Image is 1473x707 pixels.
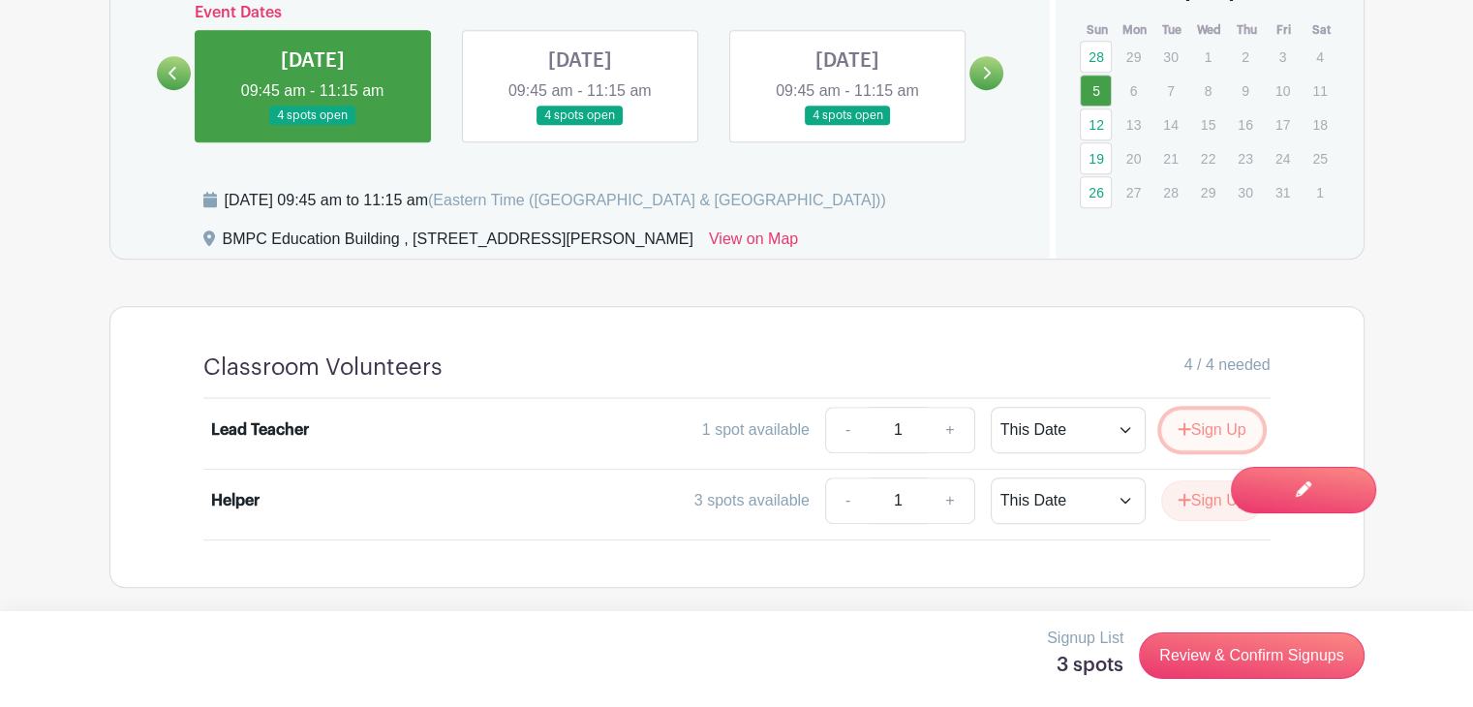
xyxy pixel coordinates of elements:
[1267,109,1299,139] p: 17
[1228,20,1266,40] th: Thu
[1191,20,1229,40] th: Wed
[1079,20,1117,40] th: Sun
[1304,76,1335,106] p: 11
[1267,76,1299,106] p: 10
[1154,143,1186,173] p: 21
[1267,42,1299,72] p: 3
[1229,109,1261,139] p: 16
[1154,42,1186,72] p: 30
[1266,20,1304,40] th: Fri
[1080,75,1112,107] a: 5
[926,477,974,524] a: +
[1153,20,1191,40] th: Tue
[1192,109,1224,139] p: 15
[1304,42,1335,72] p: 4
[1080,176,1112,208] a: 26
[1080,108,1112,140] a: 12
[1304,143,1335,173] p: 25
[1080,41,1112,73] a: 28
[211,489,260,512] div: Helper
[1267,177,1299,207] p: 31
[1118,177,1150,207] p: 27
[1117,20,1154,40] th: Mon
[1118,143,1150,173] p: 20
[1304,177,1335,207] p: 1
[428,192,886,208] span: (Eastern Time ([GEOGRAPHIC_DATA] & [GEOGRAPHIC_DATA]))
[1118,109,1150,139] p: 13
[1229,42,1261,72] p: 2
[1154,109,1186,139] p: 14
[1229,177,1261,207] p: 30
[694,489,810,512] div: 3 spots available
[1192,42,1224,72] p: 1
[1161,410,1263,450] button: Sign Up
[1118,42,1150,72] p: 29
[191,4,970,22] h6: Event Dates
[1139,632,1364,679] a: Review & Confirm Signups
[223,228,693,259] div: BMPC Education Building , [STREET_ADDRESS][PERSON_NAME]
[1118,76,1150,106] p: 6
[1184,353,1271,377] span: 4 / 4 needed
[1192,76,1224,106] p: 8
[702,418,810,442] div: 1 spot available
[1192,143,1224,173] p: 22
[1154,177,1186,207] p: 28
[225,189,886,212] div: [DATE] 09:45 am to 11:15 am
[211,418,309,442] div: Lead Teacher
[1304,109,1335,139] p: 18
[1192,177,1224,207] p: 29
[1267,143,1299,173] p: 24
[709,228,798,259] a: View on Map
[1229,143,1261,173] p: 23
[1229,76,1261,106] p: 9
[1161,480,1263,521] button: Sign Up
[1080,142,1112,174] a: 19
[1047,627,1123,650] p: Signup List
[926,407,974,453] a: +
[825,407,870,453] a: -
[203,353,443,382] h4: Classroom Volunteers
[1303,20,1340,40] th: Sat
[1154,76,1186,106] p: 7
[1047,654,1123,677] h5: 3 spots
[825,477,870,524] a: -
